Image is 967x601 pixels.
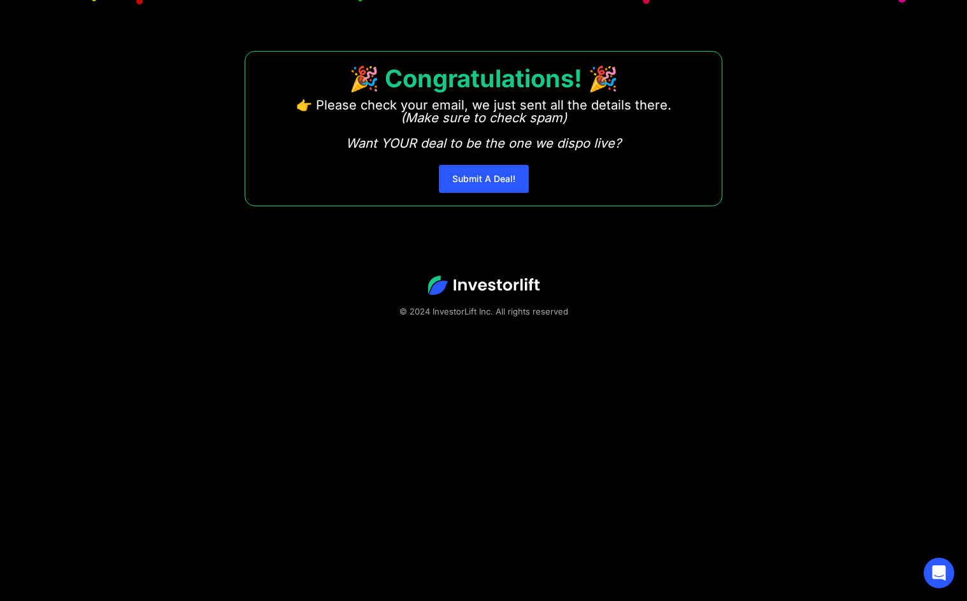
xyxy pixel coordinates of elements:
[296,99,671,150] p: 👉 Please check your email, we just sent all the details there. ‍
[439,165,529,193] a: Submit A Deal!
[45,305,922,318] div: © 2024 InvestorLift Inc. All rights reserved
[346,110,621,151] em: (Make sure to check spam) Want YOUR deal to be the one we dispo live?
[349,64,618,93] strong: 🎉 Congratulations! 🎉
[924,558,954,588] div: Open Intercom Messenger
